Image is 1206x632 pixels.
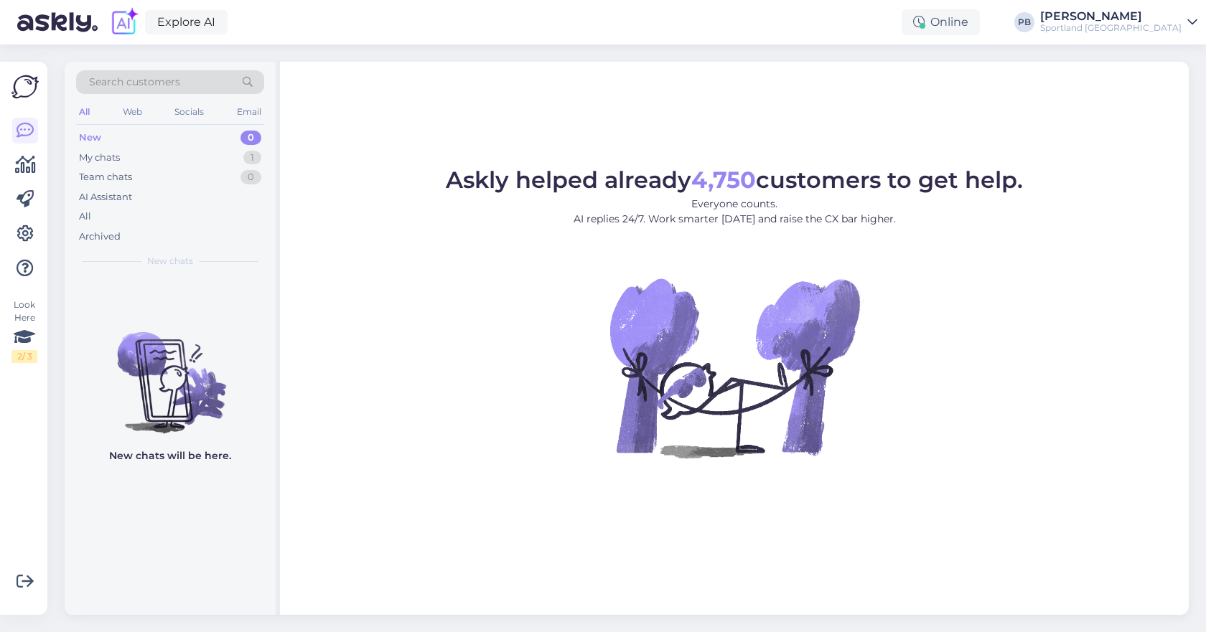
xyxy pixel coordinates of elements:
div: 0 [240,170,261,184]
img: No chats [65,306,276,435]
div: Socials [172,103,207,121]
a: Explore AI [145,10,228,34]
div: PB [1014,12,1034,32]
p: Everyone counts. AI replies 24/7. Work smarter [DATE] and raise the CX bar higher. [446,197,1023,227]
span: Askly helped already customers to get help. [446,166,1023,194]
div: All [76,103,93,121]
div: All [79,209,91,224]
div: Team chats [79,170,132,184]
div: Look Here [11,298,37,363]
div: Online [902,9,980,35]
span: Search customers [89,75,180,90]
div: New [79,131,101,145]
img: explore-ai [109,7,139,37]
a: [PERSON_NAME]Sportland [GEOGRAPHIC_DATA] [1040,11,1197,34]
div: 0 [240,131,261,145]
div: Archived [79,230,121,244]
div: Web [120,103,145,121]
div: 1 [243,151,261,165]
img: No Chat active [605,238,864,496]
div: Sportland [GEOGRAPHIC_DATA] [1040,22,1182,34]
div: Email [234,103,264,121]
span: New chats [147,255,193,268]
div: [PERSON_NAME] [1040,11,1182,22]
div: My chats [79,151,120,165]
div: AI Assistant [79,190,132,204]
div: 2 / 3 [11,350,37,363]
img: Askly Logo [11,73,39,100]
p: New chats will be here. [109,448,231,463]
b: 4,750 [691,166,756,194]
